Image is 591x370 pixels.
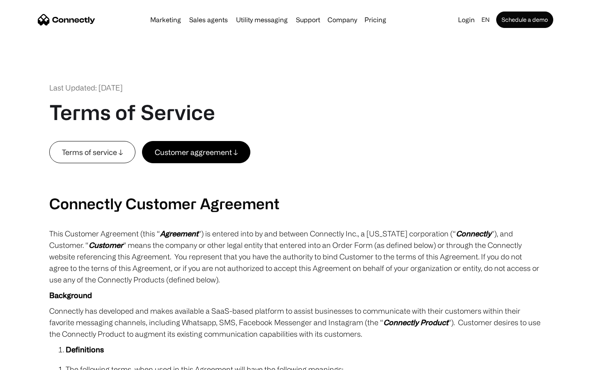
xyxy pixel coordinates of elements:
[233,16,291,23] a: Utility messaging
[49,163,542,175] p: ‍
[49,179,542,190] p: ‍
[89,241,123,249] em: Customer
[147,16,184,23] a: Marketing
[49,82,123,93] div: Last Updated: [DATE]
[293,16,323,23] a: Support
[456,229,491,238] em: Connectly
[66,345,104,354] strong: Definitions
[496,12,553,28] a: Schedule a demo
[328,14,357,25] div: Company
[49,228,542,285] p: This Customer Agreement (this “ ”) is entered into by and between Connectly Inc., a [US_STATE] co...
[16,356,49,367] ul: Language list
[186,16,231,23] a: Sales agents
[481,14,490,25] div: en
[383,318,448,326] em: Connectly Product
[455,14,478,25] a: Login
[49,194,542,212] h2: Connectly Customer Agreement
[155,146,238,158] div: Customer aggreement ↓
[8,355,49,367] aside: Language selected: English
[62,146,123,158] div: Terms of service ↓
[361,16,389,23] a: Pricing
[49,100,215,125] h1: Terms of Service
[49,291,92,299] strong: Background
[49,305,542,340] p: Connectly has developed and makes available a SaaS-based platform to assist businesses to communi...
[160,229,198,238] em: Agreement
